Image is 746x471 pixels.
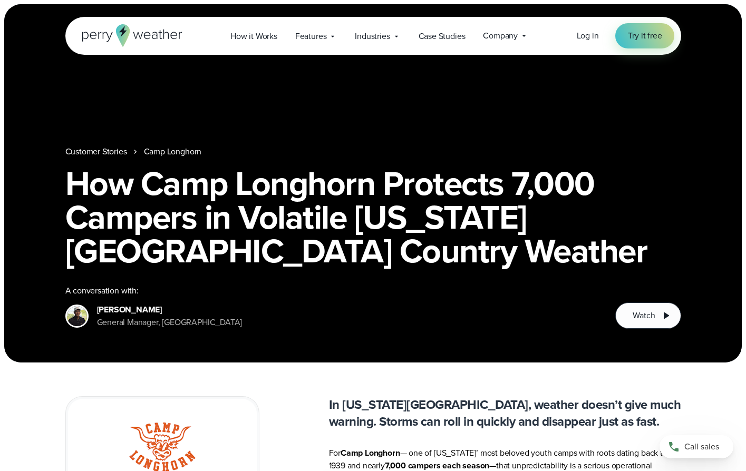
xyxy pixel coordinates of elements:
a: Camp Longhorn [144,145,202,158]
img: Bill Robertson [67,306,87,326]
span: Features [295,30,327,43]
span: Industries [355,30,390,43]
span: Watch [633,309,655,322]
span: Company [483,30,518,42]
span: Case Studies [419,30,466,43]
h1: How Camp Longhorn Protects 7,000 Campers in Volatile [US_STATE][GEOGRAPHIC_DATA] Country Weather [65,166,681,268]
strong: Camp Longhorn [341,447,400,459]
a: Log in [577,30,599,42]
a: How it Works [221,25,286,47]
div: General Manager, [GEOGRAPHIC_DATA] [97,316,243,329]
a: Case Studies [410,25,474,47]
nav: Breadcrumb [65,145,681,158]
span: How it Works [230,30,277,43]
p: In [US_STATE][GEOGRAPHIC_DATA], weather doesn’t give much warning. Storms can roll in quickly and... [329,396,681,430]
div: A conversation with: [65,284,599,297]
div: [PERSON_NAME] [97,303,243,316]
a: Customer Stories [65,145,127,158]
a: Try it free [615,23,674,48]
button: Watch [615,302,681,329]
span: Call sales [684,440,719,453]
span: Try it free [628,30,662,42]
a: Call sales [660,435,733,458]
